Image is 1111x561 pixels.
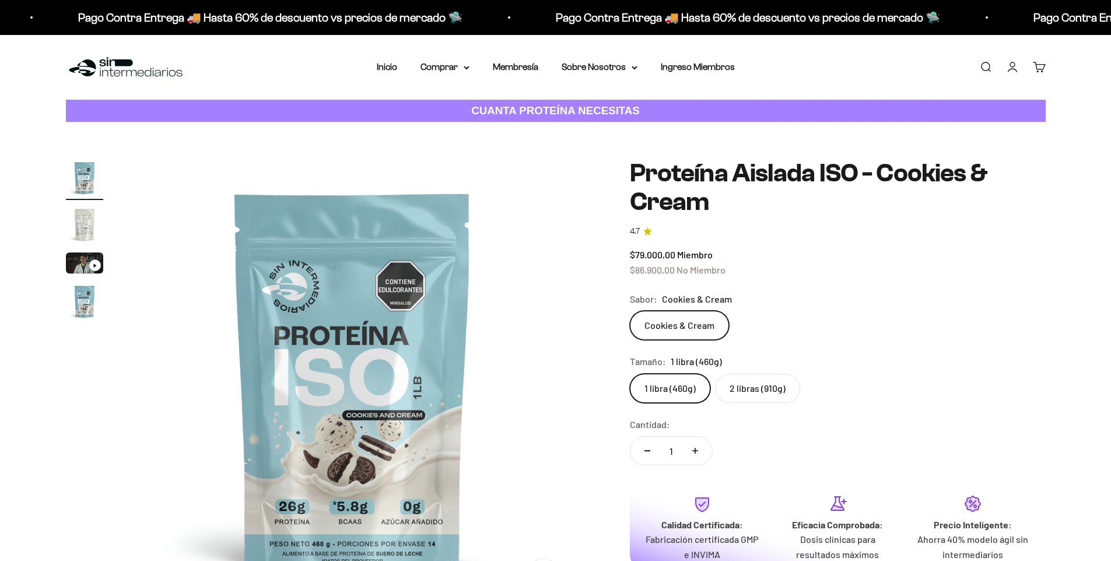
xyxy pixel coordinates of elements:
[66,206,103,243] img: Proteína Aislada ISO - Cookies & Cream
[934,519,1012,530] strong: Precio Inteligente:
[521,8,906,27] p: Pago Contra Entrega 🚚 Hasta 60% de descuento vs precios de mercado 🛸
[420,59,469,75] summary: Comprar
[630,354,666,369] legend: Tamaño:
[671,354,722,369] span: 1 libra (460g)
[66,206,103,247] button: Ir al artículo 2
[66,100,1046,122] a: CUANTA PROTEÍNA NECESITAS
[562,59,637,75] summary: Sobre Nosotros
[630,159,1046,216] h1: Proteína Aislada ISO - Cookies & Cream
[630,437,664,465] button: Reducir cantidad
[662,292,732,307] span: Cookies & Cream
[630,225,1046,238] a: 4.74.7 de 5.0 estrellas
[630,249,675,260] span: $79.000,00
[630,225,640,238] span: 4.7
[66,159,103,200] button: Ir al artículo 1
[493,62,538,72] a: Membresía
[66,253,103,277] button: Ir al artículo 3
[377,62,397,72] a: Inicio
[661,519,743,530] strong: Calidad Certificada:
[66,159,103,197] img: Proteína Aislada ISO - Cookies & Cream
[471,104,640,117] strong: CUANTA PROTEÍNA NECESITAS
[677,264,726,275] span: No Miembro
[66,283,103,320] img: Proteína Aislada ISO - Cookies & Cream
[677,249,713,260] span: Miembro
[661,62,735,72] a: Ingreso Miembros
[678,437,712,465] button: Aumentar cantidad
[630,417,670,432] label: Cantidad:
[630,292,657,307] legend: Sabor:
[630,264,675,275] span: $86.900,00
[792,519,883,530] strong: Eficacia Comprobada:
[66,283,103,324] button: Ir al artículo 4
[44,8,428,27] p: Pago Contra Entrega 🚚 Hasta 60% de descuento vs precios de mercado 🛸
